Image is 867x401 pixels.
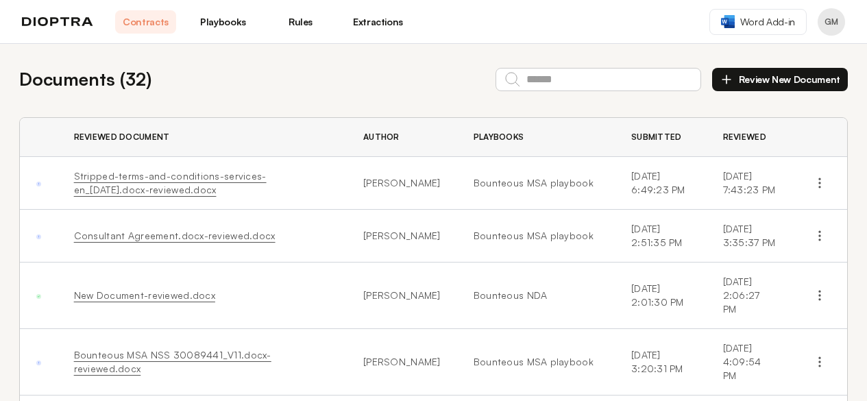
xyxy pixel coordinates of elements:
td: [PERSON_NAME] [347,210,457,263]
a: New Document-reviewed.docx [74,289,215,301]
a: Bounteous MSA playbook [474,176,598,190]
td: [DATE] 3:20:31 PM [615,329,707,396]
img: word [721,15,735,28]
a: Word Add-in [709,9,807,35]
th: Reviewed [707,118,792,157]
td: [DATE] 7:43:23 PM [707,157,792,210]
img: Done [36,182,41,186]
th: Submitted [615,118,707,157]
a: Bounteous MSA playbook [474,355,598,369]
a: Rules [270,10,331,34]
th: Author [347,118,457,157]
a: Stripped-terms-and-conditions-services-en_[DATE].docx-reviewed.docx [74,170,267,195]
span: Word Add-in [740,15,795,29]
button: Review New Document [712,68,848,91]
td: [PERSON_NAME] [347,157,457,210]
a: Bounteous MSA playbook [474,229,598,243]
a: Consultant Agreement.docx-reviewed.docx [74,230,276,241]
td: [DATE] 2:51:35 PM [615,210,707,263]
a: Playbooks [193,10,254,34]
td: [DATE] 6:49:23 PM [615,157,707,210]
td: [PERSON_NAME] [347,263,457,329]
a: Bounteous MSA NSS 30089441_V11.docx-reviewed.docx [74,349,271,374]
td: [PERSON_NAME] [347,329,457,396]
img: logo [22,17,93,27]
a: Bounteous NDA [474,289,598,302]
td: [DATE] 4:09:54 PM [707,329,792,396]
h2: Documents ( 32 ) [19,66,151,93]
a: Contracts [115,10,176,34]
th: Playbooks [457,118,615,157]
a: Extractions [347,10,408,34]
td: [DATE] 3:35:37 PM [707,210,792,263]
button: Profile menu [818,8,845,36]
img: Done [36,234,41,239]
img: Done [36,294,41,299]
td: [DATE] 2:01:30 PM [615,263,707,329]
th: Reviewed Document [58,118,347,157]
img: Done [36,361,41,365]
td: [DATE] 2:06:27 PM [707,263,792,329]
